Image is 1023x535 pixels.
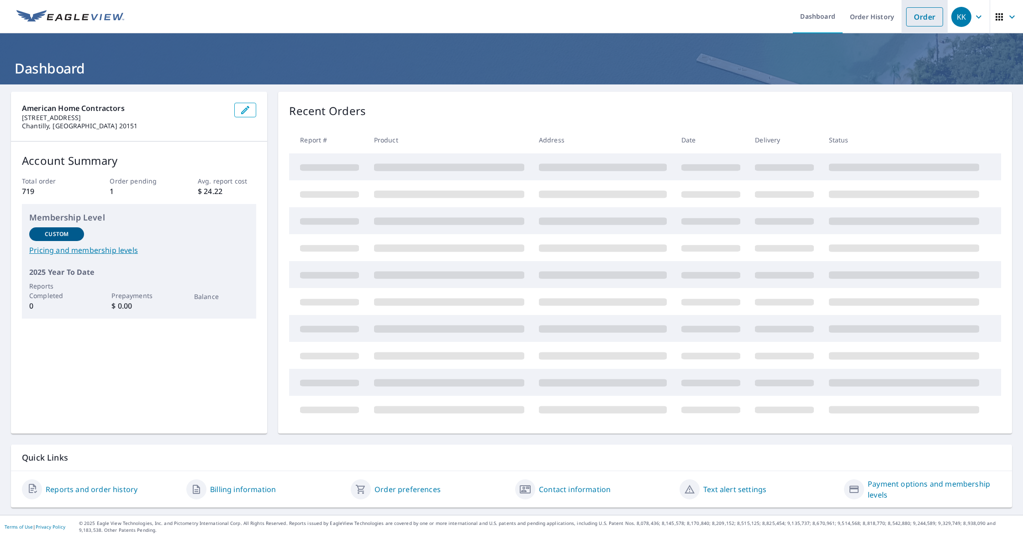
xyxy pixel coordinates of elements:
p: © 2025 Eagle View Technologies, Inc. and Pictometry International Corp. All Rights Reserved. Repo... [79,520,1018,534]
p: Total order [22,176,80,186]
th: Delivery [748,126,821,153]
p: [STREET_ADDRESS] [22,114,227,122]
p: Prepayments [111,291,166,300]
p: $ 24.22 [198,186,256,197]
p: Balance [194,292,249,301]
p: Account Summary [22,152,256,169]
p: | [5,524,65,530]
th: Report # [289,126,366,153]
a: Order preferences [374,484,441,495]
a: Privacy Policy [36,524,65,530]
p: 0 [29,300,84,311]
a: Order [906,7,943,26]
p: 719 [22,186,80,197]
p: 2025 Year To Date [29,267,249,278]
a: Contact information [539,484,611,495]
a: Payment options and membership levels [868,478,1001,500]
p: Recent Orders [289,103,366,119]
a: Pricing and membership levels [29,245,249,256]
p: Chantilly, [GEOGRAPHIC_DATA] 20151 [22,122,227,130]
div: KK [951,7,971,27]
a: Billing information [210,484,276,495]
th: Date [674,126,748,153]
p: $ 0.00 [111,300,166,311]
p: Quick Links [22,452,1001,463]
p: Membership Level [29,211,249,224]
p: Custom [45,230,69,238]
h1: Dashboard [11,59,1012,78]
th: Product [367,126,532,153]
th: Status [822,126,986,153]
p: American Home Contractors [22,103,227,114]
th: Address [532,126,674,153]
a: Text alert settings [703,484,766,495]
a: Reports and order history [46,484,137,495]
img: EV Logo [16,10,124,24]
p: Order pending [110,176,168,186]
a: Terms of Use [5,524,33,530]
p: Reports Completed [29,281,84,300]
p: 1 [110,186,168,197]
p: Avg. report cost [198,176,256,186]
